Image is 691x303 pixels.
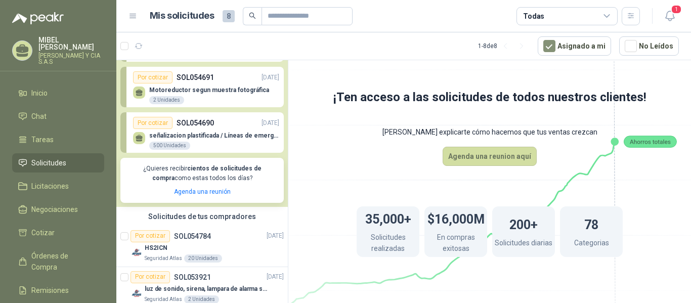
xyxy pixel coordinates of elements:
[223,10,235,22] span: 8
[671,5,682,14] span: 1
[427,207,485,229] h1: $16,000M
[133,71,172,83] div: Por cotizar
[365,207,411,229] h1: 35,000+
[126,164,278,183] p: ¿Quieres recibir como estas todos los días?
[131,230,170,242] div: Por cotizar
[152,165,262,182] b: cientos de solicitudes de compra
[145,284,271,294] p: luz de sonido, sirena, lampara de alarma solar
[443,147,537,166] button: Agenda una reunion aquí
[177,117,214,128] p: SOL054690
[12,200,104,219] a: Negociaciones
[120,112,284,153] a: Por cotizarSOL054690[DATE] señalizacion plastificada / Líneas de emergencia500 Unidades
[31,250,95,273] span: Órdenes de Compra
[145,254,182,263] p: Seguridad Atlas
[12,12,64,24] img: Logo peakr
[31,285,69,296] span: Remisiones
[495,237,552,251] p: Solicitudes diarias
[116,226,288,267] a: Por cotizarSOL054784[DATE] Company LogoHS2ICNSeguridad Atlas20 Unidades
[131,287,143,299] img: Company Logo
[31,134,54,145] span: Tareas
[424,232,487,256] p: En compras exitosas
[12,281,104,300] a: Remisiones
[131,271,170,283] div: Por cotizar
[120,67,284,107] a: Por cotizarSOL054691[DATE] Motoreductor segun muestra fotográfica2 Unidades
[31,227,55,238] span: Cotizar
[38,53,104,65] p: [PERSON_NAME] Y CIA S.A.S
[267,272,284,282] p: [DATE]
[523,11,544,22] div: Todas
[149,96,184,104] div: 2 Unidades
[12,107,104,126] a: Chat
[150,9,214,23] h1: Mis solicitudes
[149,142,190,150] div: 500 Unidades
[538,36,611,56] button: Asignado a mi
[249,12,256,19] span: search
[38,36,104,51] p: MIBEL [PERSON_NAME]
[145,243,167,253] p: HS2ICN
[357,232,419,256] p: Solicitudes realizadas
[131,246,143,258] img: Company Logo
[149,132,279,139] p: señalizacion plastificada / Líneas de emergencia
[509,212,538,235] h1: 200+
[12,246,104,277] a: Órdenes de Compra
[31,157,66,168] span: Solicitudes
[31,111,47,122] span: Chat
[12,177,104,196] a: Licitaciones
[116,207,288,226] div: Solicitudes de tus compradores
[149,86,269,94] p: Motoreductor segun muestra fotográfica
[574,237,609,251] p: Categorias
[661,7,679,25] button: 1
[184,254,222,263] div: 20 Unidades
[177,72,214,83] p: SOL054691
[174,233,211,240] p: SOL054784
[12,83,104,103] a: Inicio
[262,118,279,128] p: [DATE]
[174,274,211,281] p: SOL053921
[133,117,172,129] div: Por cotizar
[619,36,679,56] button: No Leídos
[31,181,69,192] span: Licitaciones
[31,88,48,99] span: Inicio
[584,212,598,235] h1: 78
[174,188,231,195] a: Agenda una reunión
[262,73,279,82] p: [DATE]
[12,223,104,242] a: Cotizar
[31,204,78,215] span: Negociaciones
[478,38,530,54] div: 1 - 8 de 8
[267,231,284,241] p: [DATE]
[12,130,104,149] a: Tareas
[12,153,104,172] a: Solicitudes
